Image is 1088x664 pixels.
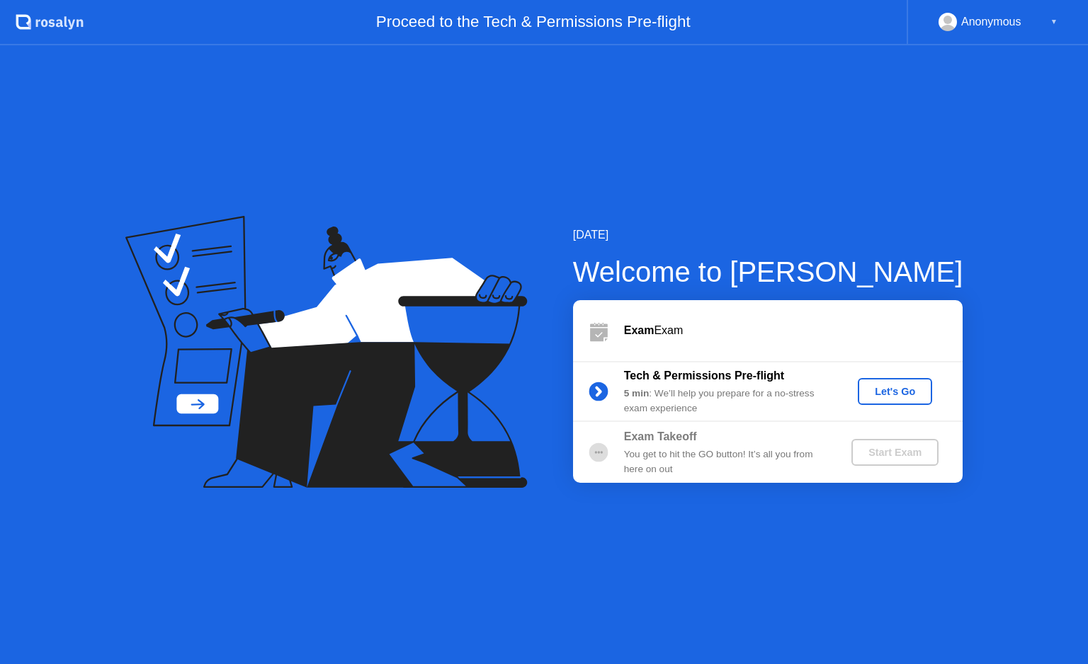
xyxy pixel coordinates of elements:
div: ▼ [1050,13,1058,31]
div: You get to hit the GO button! It’s all you from here on out [624,447,828,476]
b: Exam Takeoff [624,430,697,442]
div: : We’ll help you prepare for a no-stress exam experience [624,387,828,416]
div: Welcome to [PERSON_NAME] [573,251,963,293]
div: Anonymous [961,13,1021,31]
div: Let's Go [863,386,926,397]
b: Exam [624,324,654,336]
div: Start Exam [857,447,933,458]
div: Exam [624,322,963,339]
b: Tech & Permissions Pre-flight [624,370,784,382]
div: [DATE] [573,227,963,244]
button: Let's Go [858,378,932,405]
b: 5 min [624,388,650,399]
button: Start Exam [851,439,939,466]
